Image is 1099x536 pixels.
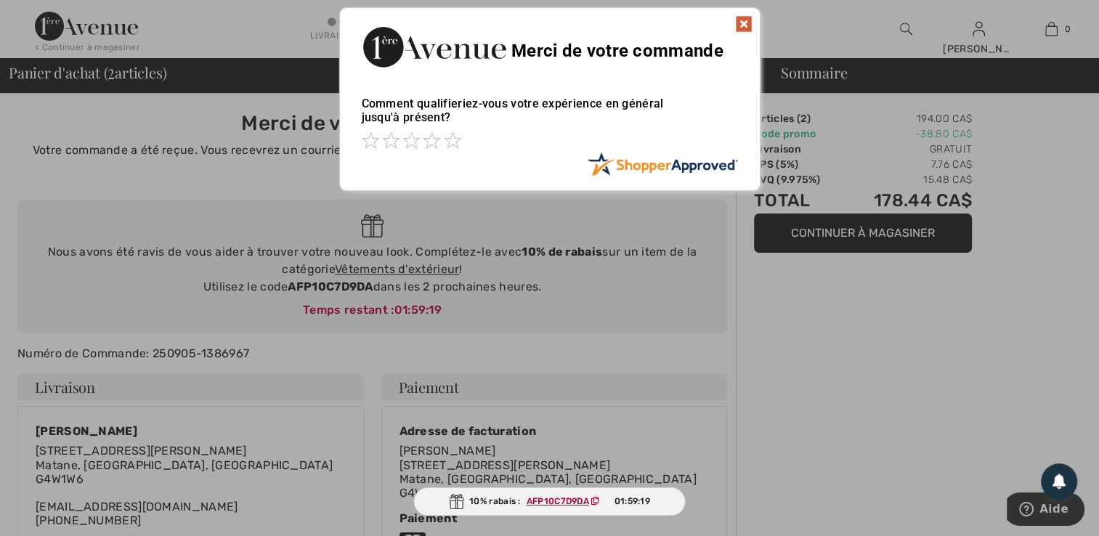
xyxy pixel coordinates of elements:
span: 01:59:19 [615,495,650,508]
img: Merci de votre commande [362,23,507,71]
div: Comment qualifieriez-vous votre expérience en général jusqu'à présent? [362,82,738,152]
img: Gift.svg [449,494,463,509]
div: 10% rabais : [413,487,686,516]
ins: AFP10C7D9DA [527,496,589,506]
span: Merci de votre commande [511,41,723,61]
span: Aide [33,10,62,23]
img: x [735,15,753,33]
